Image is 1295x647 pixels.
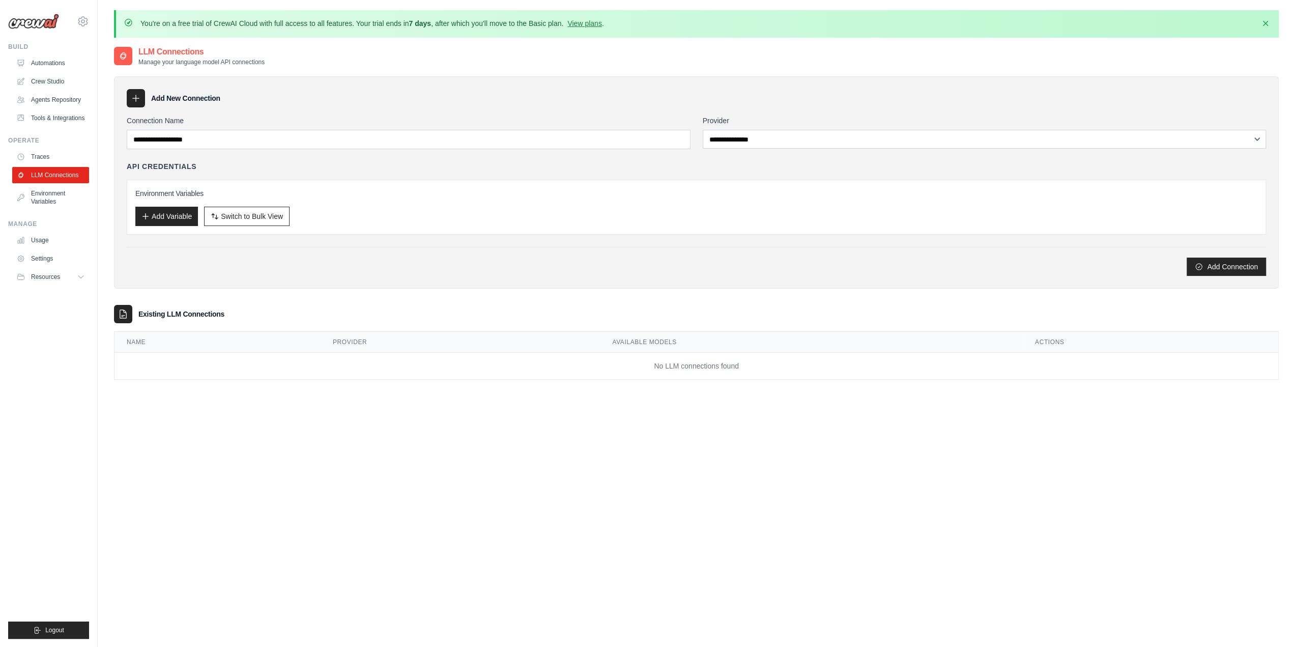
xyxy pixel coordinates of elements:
[600,332,1023,353] th: Available Models
[703,116,1267,126] label: Provider
[1187,258,1266,276] button: Add Connection
[8,14,59,29] img: Logo
[8,136,89,145] div: Operate
[1023,332,1278,353] th: Actions
[409,19,431,27] strong: 7 days
[8,622,89,639] button: Logout
[12,149,89,165] a: Traces
[114,353,1278,380] td: No LLM connections found
[138,58,265,66] p: Manage your language model API connections
[12,110,89,126] a: Tools & Integrations
[221,211,283,221] span: Switch to Bulk View
[321,332,600,353] th: Provider
[12,92,89,108] a: Agents Repository
[31,273,60,281] span: Resources
[12,55,89,71] a: Automations
[138,46,265,58] h2: LLM Connections
[135,188,1257,199] h3: Environment Variables
[114,332,321,353] th: Name
[12,167,89,183] a: LLM Connections
[12,232,89,248] a: Usage
[138,309,224,319] h3: Existing LLM Connections
[151,93,220,103] h3: Add New Connection
[45,626,64,634] span: Logout
[8,43,89,51] div: Build
[12,73,89,90] a: Crew Studio
[12,250,89,267] a: Settings
[135,207,198,226] button: Add Variable
[567,19,601,27] a: View plans
[140,18,604,29] p: You're on a free trial of CrewAI Cloud with full access to all features. Your trial ends in , aft...
[12,185,89,210] a: Environment Variables
[8,220,89,228] div: Manage
[204,207,290,226] button: Switch to Bulk View
[127,116,690,126] label: Connection Name
[127,161,196,172] h4: API Credentials
[12,269,89,285] button: Resources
